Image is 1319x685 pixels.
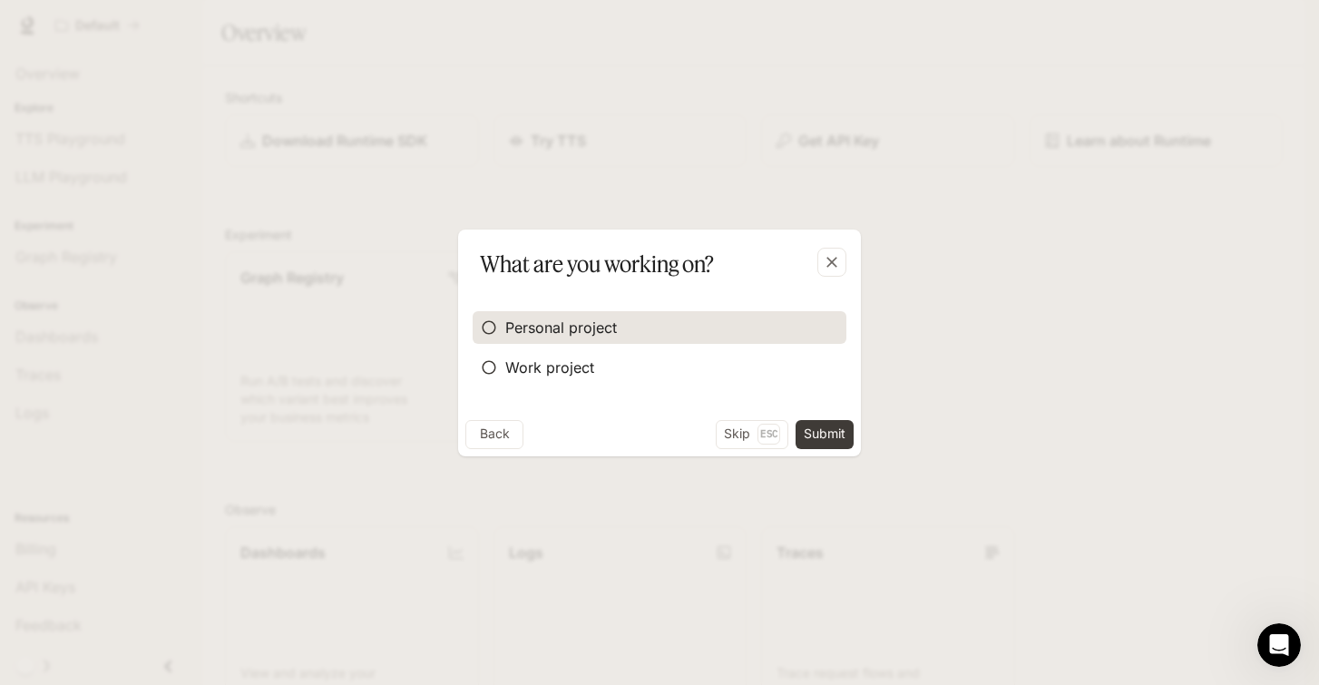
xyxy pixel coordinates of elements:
button: SkipEsc [716,420,788,449]
span: Work project [505,357,594,378]
button: Back [465,420,523,449]
p: What are you working on? [480,248,714,280]
p: Esc [757,424,780,444]
span: Personal project [505,317,617,338]
iframe: Intercom live chat [1257,623,1301,667]
button: Submit [796,420,854,449]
